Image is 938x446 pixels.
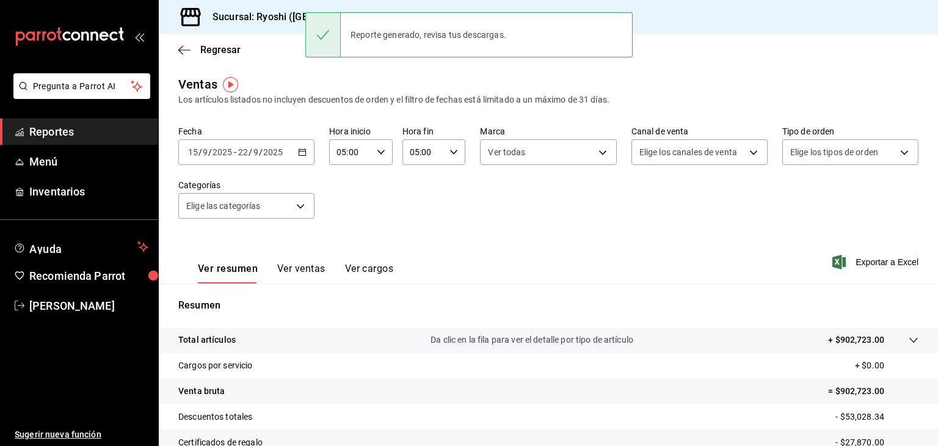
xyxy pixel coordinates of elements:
div: Los artículos listados no incluyen descuentos de orden y el filtro de fechas está limitado a un m... [178,93,918,106]
input: ---- [263,147,283,157]
span: Reportes [29,123,148,140]
p: - $53,028.34 [835,411,918,423]
input: ---- [212,147,233,157]
span: Elige los tipos de orden [790,146,878,158]
label: Hora fin [402,127,466,136]
input: -- [253,147,259,157]
span: / [208,147,212,157]
label: Canal de venta [631,127,768,136]
p: Descuentos totales [178,411,252,423]
label: Marca [480,127,616,136]
div: navigation tabs [198,263,393,283]
button: Regresar [178,44,241,56]
p: Resumen [178,298,918,313]
span: Pregunta a Parrot AI [33,80,131,93]
button: open_drawer_menu [134,32,144,42]
button: Ver resumen [198,263,258,283]
span: / [198,147,202,157]
p: Da clic en la fila para ver el detalle por tipo de artículo [431,334,633,346]
span: Ayuda [29,239,133,254]
p: Cargos por servicio [178,359,253,372]
label: Categorías [178,181,314,189]
span: Recomienda Parrot [29,268,148,284]
span: [PERSON_NAME] [29,298,148,314]
span: Ver todas [488,146,525,158]
button: Ver cargos [345,263,394,283]
button: Pregunta a Parrot AI [13,73,150,99]
span: Regresar [200,44,241,56]
img: Tooltip marker [223,77,238,92]
input: -- [238,147,249,157]
div: Reporte generado, revisa tus descargas. [341,21,516,48]
a: Pregunta a Parrot AI [9,89,150,101]
span: Elige las categorías [186,200,261,212]
input: -- [202,147,208,157]
p: + $902,723.00 [828,334,884,346]
span: Sugerir nueva función [15,428,148,441]
p: Total artículos [178,334,236,346]
button: Exportar a Excel [835,255,918,269]
button: Ver ventas [277,263,325,283]
span: Inventarios [29,183,148,200]
span: / [249,147,252,157]
label: Hora inicio [329,127,393,136]
span: - [234,147,236,157]
span: / [259,147,263,157]
label: Fecha [178,127,314,136]
div: Ventas [178,75,217,93]
input: -- [187,147,198,157]
p: + $0.00 [855,359,918,372]
p: Venta bruta [178,385,225,398]
h3: Sucursal: Ryoshi ([GEOGRAPHIC_DATA]) [203,10,392,24]
p: = $902,723.00 [828,385,918,398]
span: Menú [29,153,148,170]
label: Tipo de orden [782,127,918,136]
span: Elige los canales de venta [639,146,737,158]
